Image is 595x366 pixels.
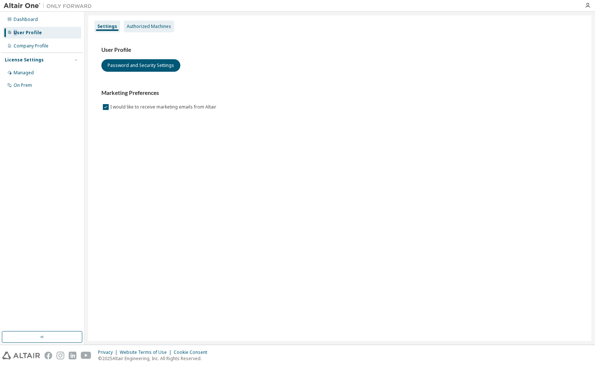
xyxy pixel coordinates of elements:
div: Company Profile [14,43,48,49]
button: Password and Security Settings [101,59,180,72]
img: linkedin.svg [69,352,76,359]
label: I would like to receive marketing emails from Altair [110,103,218,111]
div: Website Terms of Use [120,349,174,355]
div: Cookie Consent [174,349,212,355]
h3: User Profile [101,46,578,54]
div: On Prem [14,82,32,88]
img: altair_logo.svg [2,352,40,359]
div: License Settings [5,57,44,63]
div: User Profile [14,30,42,36]
div: Managed [14,70,34,76]
img: Altair One [4,2,95,10]
div: Authorized Machines [127,24,171,29]
img: youtube.svg [81,352,91,359]
img: facebook.svg [44,352,52,359]
div: Privacy [98,349,120,355]
img: instagram.svg [57,352,64,359]
p: © 2025 Altair Engineering, Inc. All Rights Reserved. [98,355,212,362]
div: Dashboard [14,17,38,22]
div: Settings [97,24,117,29]
h3: Marketing Preferences [101,89,578,97]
